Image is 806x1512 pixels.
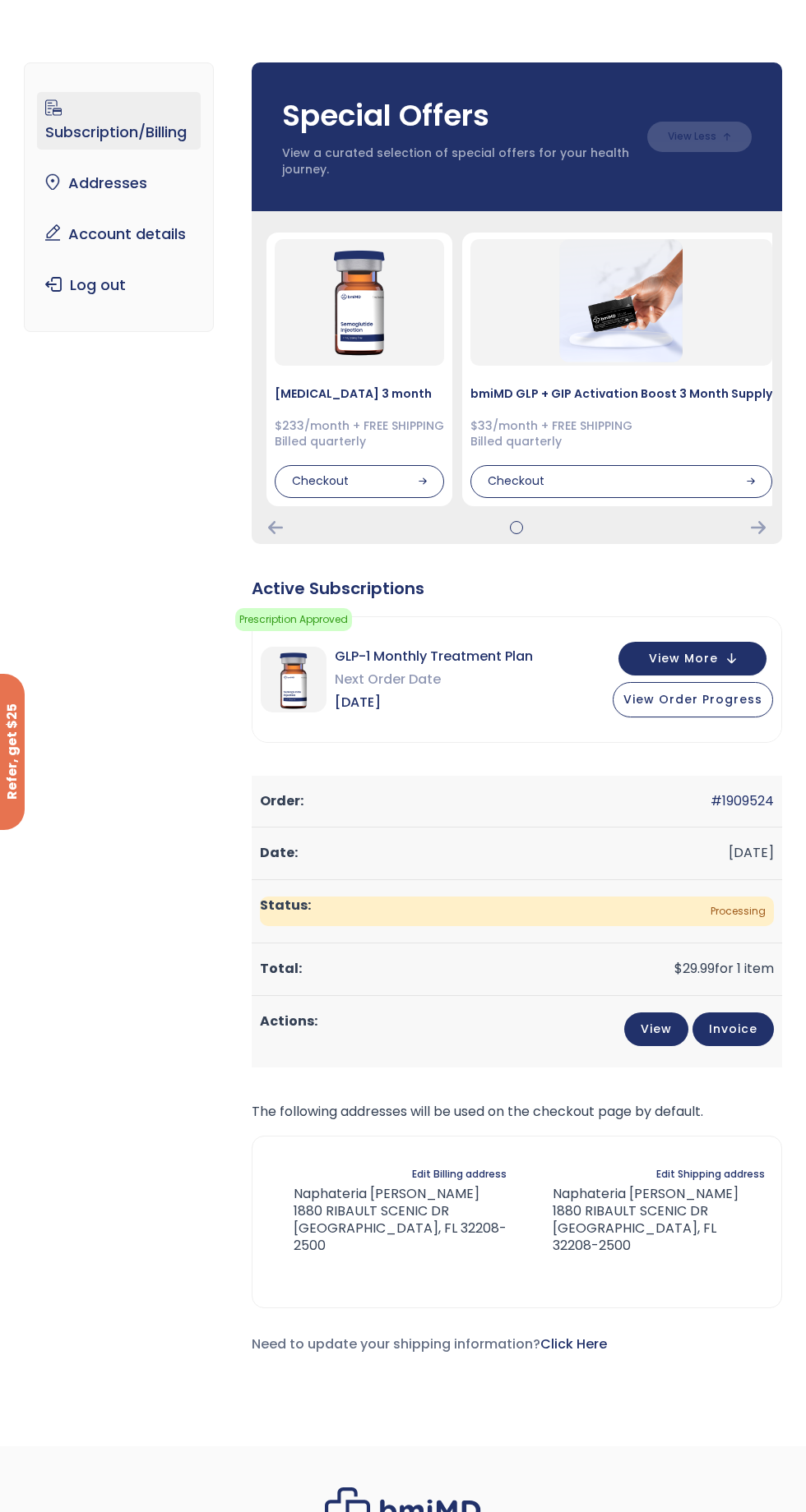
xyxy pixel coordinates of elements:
[656,1163,765,1186] a: Edit Shipping address
[526,1186,764,1254] address: Naphateria [PERSON_NAME] 1880 RIBAULT SCENIC DR [GEOGRAPHIC_DATA], FL 32208-2500
[235,608,352,631] span: Prescription Approved
[37,268,200,302] a: Log out
[37,92,200,150] a: Subscription/Billing
[540,1335,607,1353] a: Click Here
[37,217,200,251] a: Account details
[37,166,200,201] a: Addresses
[275,385,444,402] h4: [MEDICAL_DATA] 3 month
[335,668,533,691] span: Next Order Date
[618,642,767,675] button: View More
[282,95,631,136] h3: Special Offers
[693,1012,774,1046] a: Invoice
[470,385,772,402] h4: bmiMD GLP + GIP Activation Boost 3 Month Supply
[275,418,444,450] div: $233/month + FREE SHIPPING Billed quarterly
[412,1163,507,1186] a: Edit Billing address
[252,1100,782,1123] p: The following addresses will be used on the checkout page by default.
[269,1186,507,1254] address: Naphateria [PERSON_NAME] 1880 RIBAULT SCENIC DR [GEOGRAPHIC_DATA], FL 32208-2500
[711,791,774,810] a: #1909524
[335,645,533,668] span: GLP-1 Monthly Treatment Plan
[275,465,444,498] div: Checkout
[624,1012,688,1046] a: View
[252,1335,607,1353] span: Need to update your shipping information?
[623,691,762,708] span: View Order Progress
[261,647,327,712] img: GLP-1 Monthly Treatment Plan
[613,682,773,717] button: View Order Progress
[674,959,715,978] span: 29.99
[268,521,283,534] div: Previous Card
[260,897,774,927] span: Processing
[282,145,631,177] p: View a curated selection of special offers for your health journey.
[470,418,772,450] div: $33/month + FREE SHIPPING Billed quarterly
[252,943,782,995] td: for 1 item
[649,653,718,664] span: View More
[24,62,213,332] nav: Account pages
[751,521,766,534] div: Next Card
[335,691,533,714] span: [DATE]
[674,959,683,978] span: $
[252,577,782,600] div: Active Subscriptions
[729,843,774,862] time: [DATE]
[470,465,772,498] div: Checkout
